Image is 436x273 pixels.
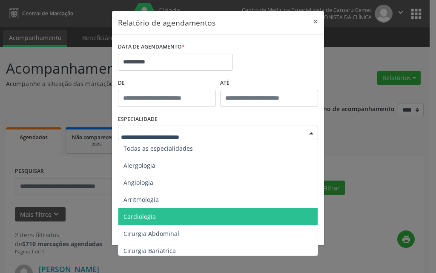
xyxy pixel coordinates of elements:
[123,195,159,204] span: Arritmologia
[118,77,216,90] label: De
[307,11,324,32] button: Close
[123,230,179,238] span: Cirurgia Abdominal
[123,247,176,255] span: Cirurgia Bariatrica
[118,113,158,126] label: ESPECIALIDADE
[123,144,193,152] span: Todas as especialidades
[220,77,318,90] label: ATÉ
[123,213,156,221] span: Cardiologia
[123,178,153,187] span: Angiologia
[118,40,185,54] label: DATA DE AGENDAMENTO
[123,161,155,170] span: Alergologia
[118,17,215,28] h5: Relatório de agendamentos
